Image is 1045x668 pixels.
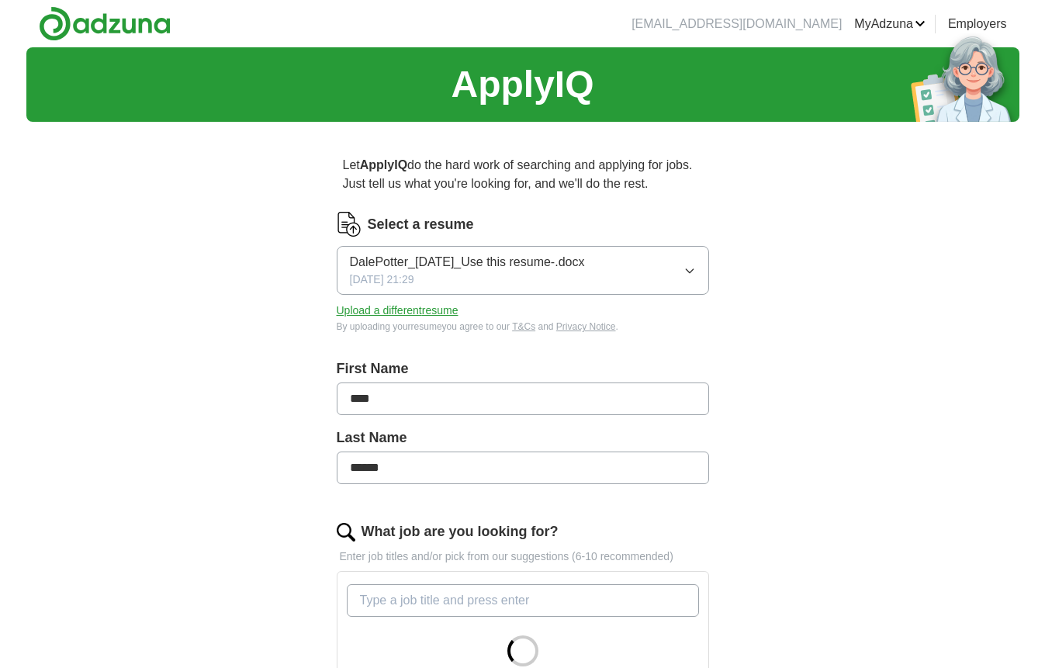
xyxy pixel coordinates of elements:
label: Select a resume [368,214,474,235]
img: Adzuna logo [39,6,171,41]
label: Last Name [337,427,709,448]
label: First Name [337,358,709,379]
strong: ApplyIQ [360,158,407,171]
h1: ApplyIQ [451,57,593,112]
p: Let do the hard work of searching and applying for jobs. Just tell us what you're looking for, an... [337,150,709,199]
p: Enter job titles and/or pick from our suggestions (6-10 recommended) [337,549,709,565]
div: By uploading your resume you agree to our and . [337,320,709,334]
button: Upload a differentresume [337,303,458,319]
li: [EMAIL_ADDRESS][DOMAIN_NAME] [631,15,842,33]
label: What job are you looking for? [362,521,559,542]
input: Type a job title and press enter [347,584,699,617]
button: DalePotter_[DATE]_Use this resume-.docx[DATE] 21:29 [337,246,709,295]
span: [DATE] 21:29 [350,272,414,288]
a: Privacy Notice [556,321,616,332]
a: Employers [948,15,1007,33]
img: CV Icon [337,212,362,237]
a: MyAdzuna [854,15,926,33]
span: DalePotter_[DATE]_Use this resume-.docx [350,253,585,272]
img: search.png [337,523,355,542]
a: T&Cs [512,321,535,332]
